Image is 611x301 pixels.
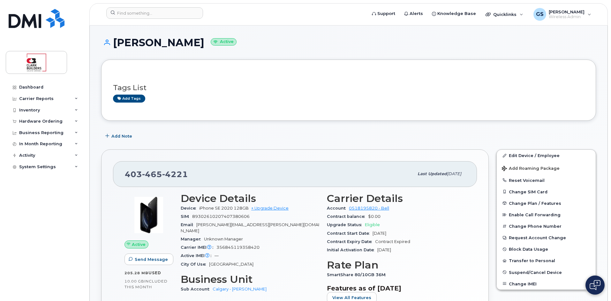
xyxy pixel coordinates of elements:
[148,270,161,275] span: used
[509,201,561,205] span: Change Plan / Features
[199,206,249,211] span: iPhone SE 2020 128GB
[375,239,410,244] span: Contract Expired
[181,245,216,250] span: Carrier IMEI
[497,186,596,197] button: Change SIM Card
[113,95,145,103] a: Add tags
[418,171,447,176] span: Last updated
[327,214,368,219] span: Contract balance
[327,284,465,292] h3: Features as of [DATE]
[497,150,596,161] a: Edit Device / Employee
[181,274,319,285] h3: Business Unit
[327,259,465,271] h3: Rate Plan
[142,169,162,179] span: 465
[216,245,260,250] span: 356845119358420
[497,278,596,290] button: Change IMEI
[590,280,600,290] img: Open chat
[497,243,596,255] button: Block Data Usage
[327,206,349,211] span: Account
[211,38,237,46] small: Active
[181,206,199,211] span: Device
[181,214,192,219] span: SIM
[327,272,389,277] span: SmartShare 80/10GB 36M
[124,279,168,289] span: included this month
[447,171,461,176] span: [DATE]
[132,241,146,247] span: Active
[124,279,144,283] span: 10.00 GB
[192,214,250,219] span: 89302610207407380606
[213,287,267,291] a: Calgary - [PERSON_NAME]
[181,262,209,267] span: City Of Use
[497,232,596,243] button: Request Account Change
[377,247,391,252] span: [DATE]
[181,222,319,233] span: [PERSON_NAME][EMAIL_ADDRESS][PERSON_NAME][DOMAIN_NAME]
[497,255,596,266] button: Transfer to Personal
[368,214,381,219] span: $0.00
[124,271,148,275] span: 205.28 MB
[215,253,219,258] span: —
[181,237,204,241] span: Manager
[497,267,596,278] button: Suspend/Cancel Device
[327,239,375,244] span: Contract Expiry Date
[509,270,562,275] span: Suspend/Cancel Device
[113,84,584,92] h3: Tags List
[209,262,253,267] span: [GEOGRAPHIC_DATA]
[497,161,596,175] button: Add Roaming Package
[327,222,365,227] span: Upgrade Status
[125,169,188,179] span: 403
[181,193,319,204] h3: Device Details
[509,212,561,217] span: Enable Call Forwarding
[502,166,560,172] span: Add Roaming Package
[497,197,596,209] button: Change Plan / Features
[181,253,215,258] span: Active IMEI
[204,237,243,241] span: Unknown Manager
[135,256,168,262] span: Send Message
[181,287,213,291] span: Sub Account
[181,222,196,227] span: Email
[497,220,596,232] button: Change Phone Number
[327,193,465,204] h3: Carrier Details
[497,209,596,220] button: Enable Call Forwarding
[111,133,132,139] span: Add Note
[332,295,371,301] span: View All Features
[327,231,373,236] span: Contract Start Date
[162,169,188,179] span: 4221
[130,196,168,234] img: image20231002-3703462-2fle3a.jpeg
[327,247,377,252] span: Initial Activation Date
[365,222,380,227] span: Eligible
[349,206,389,211] a: 0518195820 - Bell
[101,130,138,142] button: Add Note
[497,175,596,186] button: Reset Voicemail
[124,254,173,265] button: Send Message
[101,37,596,48] h1: [PERSON_NAME]
[251,206,289,211] a: + Upgrade Device
[373,231,386,236] span: [DATE]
